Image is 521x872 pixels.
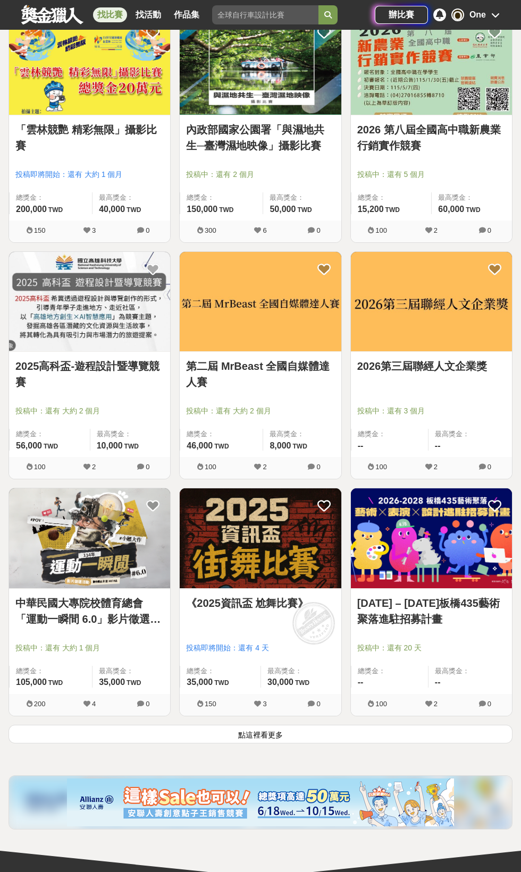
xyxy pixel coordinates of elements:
span: TWD [219,206,233,214]
span: 總獎金： [187,666,254,676]
span: 60,000 [438,205,464,214]
span: 56,000 [16,441,42,450]
span: TWD [295,679,309,687]
span: 總獎金： [358,192,425,203]
span: 總獎金： [187,429,256,439]
a: 內政部國家公園署「與濕地共生─臺灣濕地映像」攝影比賽 [186,122,334,154]
span: 46,000 [187,441,213,450]
img: Cover Image [9,15,170,115]
a: 2026第三屆聯經人文企業獎 [357,358,506,374]
a: 2026 第八屆全國高中職新農業行銷實作競賽 [357,122,506,154]
span: 投稿中：還有 大約 2 個月 [186,405,334,417]
span: 8,000 [270,441,291,450]
span: 0 [146,700,149,708]
span: 總獎金： [358,429,422,439]
span: 投稿中：還有 大約 1 個月 [15,642,164,654]
span: 6 [263,226,266,234]
span: 2 [92,463,96,471]
span: -- [435,678,441,687]
a: Cover Image [180,252,341,352]
div: One [469,9,486,21]
span: 最高獎金： [270,429,334,439]
a: [DATE] – [DATE]板橋435藝術聚落進駐招募計畫 [357,595,506,627]
span: 0 [316,700,320,708]
span: 總獎金： [16,429,83,439]
span: 35,000 [187,678,213,687]
span: 投稿即將開始：還有 4 天 [186,642,334,654]
span: 總獎金： [187,192,256,203]
span: 0 [146,463,149,471]
span: 0 [488,700,491,708]
span: TWD [124,443,139,450]
span: 40,000 [99,205,125,214]
span: 2 [434,226,438,234]
span: -- [358,678,364,687]
span: 35,000 [99,678,125,687]
a: 找活動 [131,7,165,22]
span: 50,000 [270,205,296,214]
img: Cover Image [351,488,512,588]
span: 總獎金： [16,666,86,676]
span: 105,000 [16,678,47,687]
img: Cover Image [351,15,512,115]
span: 100 [375,463,387,471]
img: Cover Image [9,488,170,588]
span: 10,000 [97,441,123,450]
a: 中華民國大專院校體育總會「運動一瞬間 6.0」影片徵選活動 [15,595,164,627]
span: TWD [214,679,229,687]
span: 投稿即將開始：還有 大約 1 個月 [15,169,164,180]
a: Cover Image [9,252,170,352]
img: Cover Image [9,252,170,351]
span: 300 [205,226,216,234]
span: 100 [205,463,216,471]
span: 最高獎金： [438,192,506,203]
img: Cover Image [180,488,341,588]
span: 最高獎金： [99,192,164,203]
span: 200,000 [16,205,47,214]
span: 投稿中：還有 2 個月 [186,169,334,180]
span: TWD [48,679,63,687]
a: Cover Image [351,252,512,352]
span: 最高獎金： [267,666,335,676]
a: 「雲林競艷 精彩無限」攝影比賽 [15,122,164,154]
span: 0 [488,226,491,234]
span: TWD [385,206,400,214]
span: -- [435,441,441,450]
span: 2 [263,463,266,471]
span: 最高獎金： [97,429,164,439]
span: TWD [127,206,141,214]
span: 總獎金： [16,192,86,203]
span: 100 [375,700,387,708]
a: 作品集 [170,7,204,22]
a: 第二屆 MrBeast 全國自媒體達人賽 [186,358,334,390]
div: 辦比賽 [375,6,428,24]
span: 200 [34,700,46,708]
span: TWD [48,206,63,214]
span: 最高獎金： [435,429,506,439]
span: -- [358,441,364,450]
span: 4 [92,700,96,708]
span: 3 [263,700,266,708]
span: 0 [316,463,320,471]
span: 2 [434,700,438,708]
span: TWD [214,443,229,450]
span: 2 [434,463,438,471]
span: 最高獎金： [99,666,164,676]
img: Cover Image [180,15,341,115]
span: TWD [297,206,312,214]
span: 150,000 [187,205,217,214]
span: TWD [44,443,58,450]
span: 0 [488,463,491,471]
span: 3 [92,226,96,234]
span: 最高獎金： [435,666,506,676]
button: 點這裡看更多 [9,725,512,743]
span: 0 [146,226,149,234]
span: 150 [34,226,46,234]
span: TWD [466,206,480,214]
